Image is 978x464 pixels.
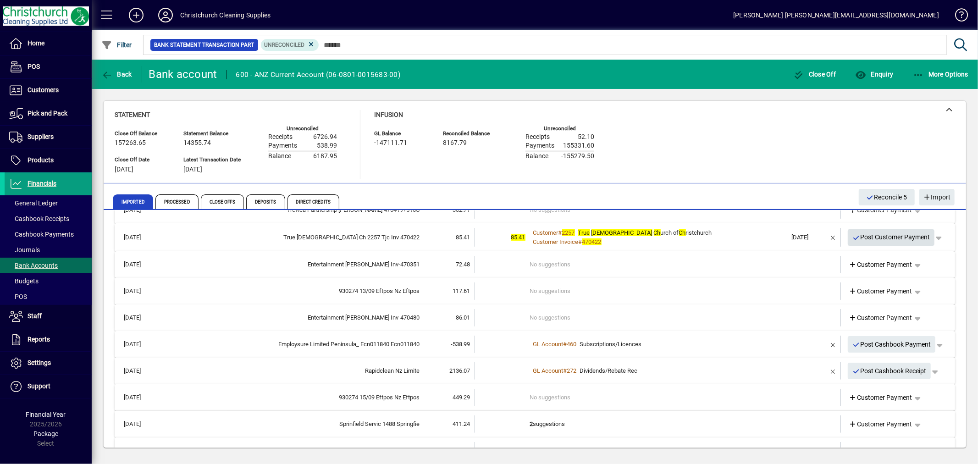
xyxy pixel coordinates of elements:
[115,251,955,278] mat-expansion-panel-header: [DATE]Entertainment [PERSON_NAME] Inv-47035172.48No suggestionsCustomer Payment
[183,139,211,147] span: 14355.74
[115,223,955,251] mat-expansion-panel-header: [DATE]True [DEMOGRAPHIC_DATA] Ch 2257 Tjc Inv 47042285.4185.41Customer#2257True [DEMOGRAPHIC_DATA...
[530,237,605,247] a: Customer Invoice#470422
[313,153,337,160] span: 6187.95
[525,153,548,160] span: Balance
[162,260,420,269] div: Entertainment Robbies Inv-470351
[119,442,162,459] td: [DATE]
[5,79,92,102] a: Customers
[533,229,558,236] span: Customer
[591,229,652,236] em: [DEMOGRAPHIC_DATA]
[562,229,575,236] em: 2257
[453,394,470,401] span: 449.29
[449,367,470,374] span: 2136.07
[530,415,787,433] td: suggestions
[826,230,840,245] button: Remove
[793,71,836,78] span: Close Off
[456,261,470,268] span: 72.48
[530,442,787,459] td: suggestions
[733,8,939,22] div: [PERSON_NAME] [PERSON_NAME][EMAIL_ADDRESS][DOMAIN_NAME]
[5,195,92,211] a: General Ledger
[201,194,244,209] span: Close Offs
[115,304,955,331] mat-expansion-panel-header: [DATE]Entertainment [PERSON_NAME] Inv-47048086.01No suggestionsCustomer Payment
[578,229,712,236] span: urch of ristchurch
[115,331,955,358] mat-expansion-panel-header: [DATE]Employsure Limited Peninsula_ Ecn011840 Ecn011840-538.99GL Account#460Subscriptions/Licence...
[564,341,567,348] span: #
[5,55,92,78] a: POS
[115,278,955,304] mat-expansion-panel-header: [DATE]930274 13/09 Eftpos Nz Eftpos117.61No suggestionsCustomer Payment
[923,190,951,205] span: Import
[155,194,199,209] span: Processed
[544,126,576,132] label: Unreconciled
[443,131,498,137] span: Reconciled Balance
[5,102,92,125] a: Pick and Pack
[26,411,66,418] span: Financial Year
[115,157,170,163] span: Close Off Date
[849,446,912,456] span: Customer Payment
[5,375,92,398] a: Support
[115,131,170,137] span: Close Off Balance
[149,67,217,82] div: Bank account
[101,41,132,49] span: Filter
[28,382,50,390] span: Support
[162,420,420,429] div: Sprinfield Servic 1488 Springfie
[5,289,92,304] a: POS
[28,39,44,47] span: Home
[115,411,955,437] mat-expansion-panel-header: [DATE]Sprinfield Servic 1488 Springfie411.242suggestionsCustomer Payment
[268,153,291,160] span: Balance
[5,226,92,242] a: Cashbook Payments
[154,40,254,50] span: Bank Statement Transaction Part
[845,256,916,273] a: Customer Payment
[317,142,337,149] span: 538.99
[530,339,580,349] a: GL Account#460
[28,133,54,140] span: Suppliers
[119,309,162,326] td: [DATE]
[530,309,787,326] td: No suggestions
[162,287,420,296] div: 930274 13/09 Eftpos Nz Eftpos
[183,131,241,137] span: Statement Balance
[5,242,92,258] a: Journals
[5,352,92,375] a: Settings
[180,8,271,22] div: Christchurch Cleaning Supplies
[122,7,151,23] button: Add
[791,66,839,83] button: Close Off
[9,277,39,285] span: Budgets
[859,189,915,205] button: Reconcile 5
[849,313,912,323] span: Customer Payment
[162,393,420,402] div: 930274 15/09 Eftpos Nz Eftpos
[261,39,319,51] mat-chip: Reconciliation Status: Unreconciled
[511,234,525,241] span: 85.41
[5,32,92,55] a: Home
[374,131,429,137] span: GL Balance
[9,231,74,238] span: Cashbook Payments
[852,364,927,379] span: Post Cashbook Receipt
[28,336,50,343] span: Reports
[119,362,162,380] td: [DATE]
[162,340,420,349] div: Employsure Limited Peninsula_ Ecn011840 Ecn011840
[845,309,916,326] a: Customer Payment
[919,189,955,205] button: Import
[580,367,638,374] span: Dividends/Rebate Rec
[852,230,930,245] span: Post Customer Payment
[845,442,916,459] a: Customer Payment
[848,229,935,246] button: Post Customer Payment
[115,139,146,147] span: 157263.65
[119,415,162,433] td: [DATE]
[849,393,912,403] span: Customer Payment
[578,133,594,141] span: 52.10
[374,139,407,147] span: -147111.71
[33,430,58,437] span: Package
[246,194,285,209] span: Deposits
[28,63,40,70] span: POS
[456,234,470,241] span: 85.41
[826,364,840,378] button: Remove
[561,153,594,160] span: -155279.50
[579,238,582,245] span: #
[530,282,787,300] td: No suggestions
[183,166,202,173] span: [DATE]
[849,420,912,429] span: Customer Payment
[849,287,912,296] span: Customer Payment
[948,2,967,32] a: Knowledge Base
[119,228,162,247] td: [DATE]
[567,367,577,374] span: 272
[453,420,470,427] span: 411.24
